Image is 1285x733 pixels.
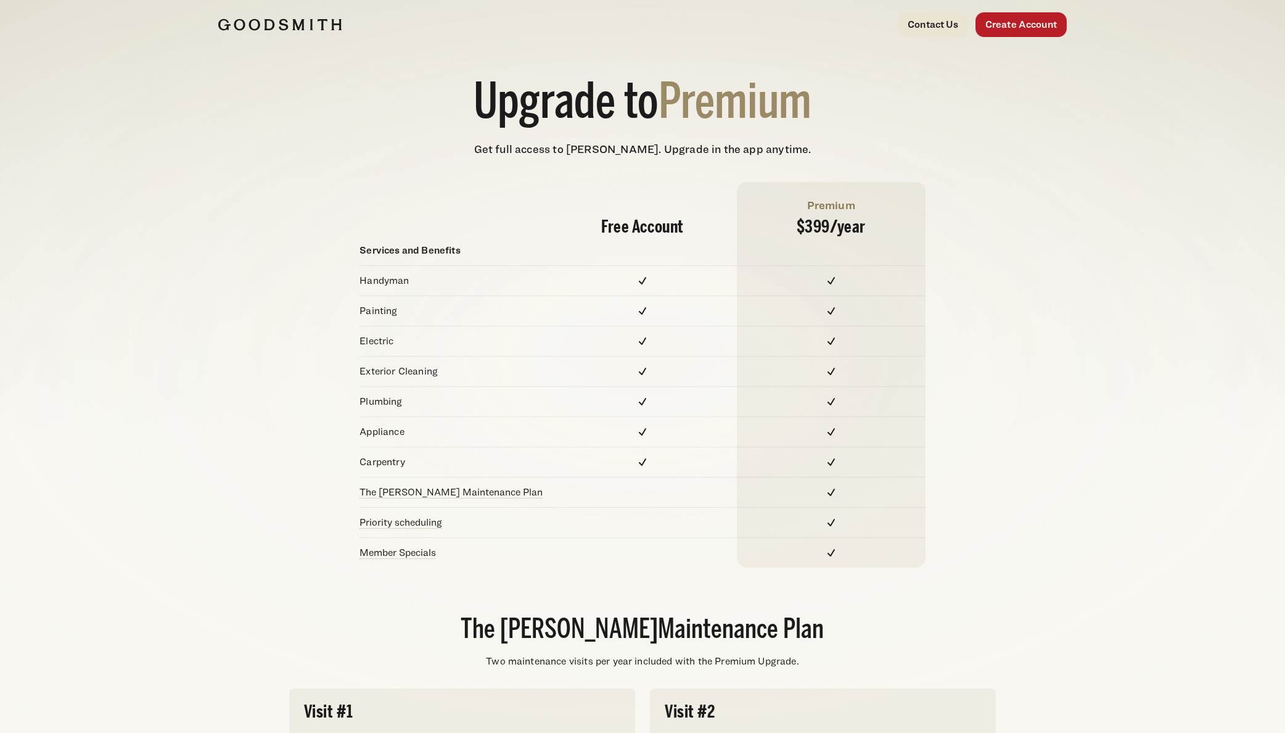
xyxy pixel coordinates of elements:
img: Goodsmith [218,19,342,31]
p: Services and Benefits [359,243,548,258]
div: Two maintenance visits per year included with the Premium Upgrade. [289,654,996,669]
h3: Free Account [563,218,722,236]
img: Check Line [635,304,650,318]
img: Check Line [635,273,650,288]
img: Check Line [824,545,839,560]
p: Appliance [359,424,548,439]
img: Check Line [635,455,650,470]
p: Handyman [359,273,548,288]
p: Carpentry [359,455,548,470]
h2: The [PERSON_NAME] Maintenance Plan [289,617,996,644]
a: The [PERSON_NAME] Maintenance Plan [359,486,543,498]
img: Check Line [824,364,839,379]
span: Member Specials [359,547,436,559]
img: Check Line [635,424,650,439]
h3: Visit #2 [665,703,981,721]
img: Check Line [824,394,839,409]
h3: Visit #1 [304,703,620,721]
img: Check Line [635,334,650,349]
img: Check Line [635,394,650,409]
img: Check Line [824,273,839,288]
a: Contact Us [898,12,968,37]
h4: Premium [752,197,911,213]
img: Check Line [824,304,839,318]
p: Electric [359,334,548,349]
a: Priority scheduling [359,516,442,528]
h3: $399/ year [752,218,911,236]
p: Exterior Cleaning [359,364,548,379]
img: Check Line [824,515,839,530]
span: Premium [659,81,811,128]
img: Check Line [824,485,839,500]
img: Check Line [824,334,839,349]
a: Create Account [975,12,1067,37]
img: Check Line [635,364,650,379]
p: Plumbing [359,394,548,409]
p: Painting [359,304,548,318]
img: Check Line [824,455,839,470]
img: Check Line [824,424,839,439]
